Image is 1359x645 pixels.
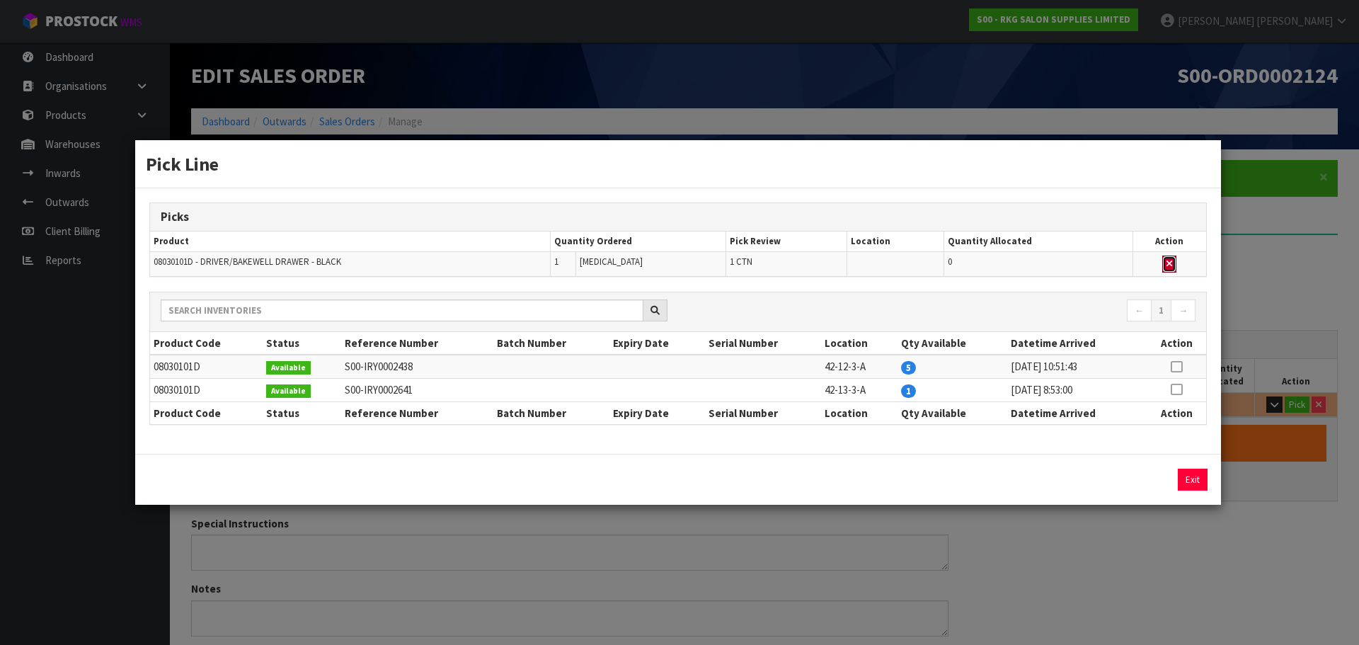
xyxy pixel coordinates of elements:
th: Location [821,332,898,355]
td: [DATE] 8:53:00 [1007,378,1147,401]
a: 1 [1151,299,1171,322]
th: Quantity Ordered [550,232,726,252]
th: Datetime Arrived [1007,401,1147,424]
td: S00-IRY0002641 [341,378,494,401]
span: 0 [948,256,952,268]
td: 08030101D [150,355,263,378]
button: Exit [1178,469,1208,491]
th: Status [263,332,340,355]
th: Product Code [150,332,263,355]
span: 1 [901,384,916,398]
span: 08030101D - DRIVER/BAKEWELL DRAWER - BLACK [154,256,341,268]
th: Action [1147,401,1206,424]
th: Datetime Arrived [1007,332,1147,355]
th: Batch Number [493,332,609,355]
th: Qty Available [898,401,1007,424]
th: Action [1147,332,1206,355]
span: 5 [901,361,916,375]
th: Location [821,401,898,424]
input: Search inventories [161,299,643,321]
td: [DATE] 10:51:43 [1007,355,1147,378]
td: 08030101D [150,378,263,401]
th: Location [847,232,944,252]
h3: Picks [161,210,1195,224]
th: Status [263,401,340,424]
td: S00-IRY0002438 [341,355,494,378]
span: Available [266,361,311,375]
th: Qty Available [898,332,1007,355]
th: Reference Number [341,332,494,355]
th: Action [1132,232,1206,252]
span: Available [266,384,311,399]
span: [MEDICAL_DATA] [580,256,643,268]
th: Product [150,232,550,252]
th: Serial Number [705,332,821,355]
th: Batch Number [493,401,609,424]
th: Quantity Allocated [944,232,1133,252]
th: Serial Number [705,401,821,424]
td: 42-13-3-A [821,378,898,401]
span: 1 [554,256,558,268]
th: Reference Number [341,401,494,424]
a: ← [1127,299,1152,322]
span: 1 CTN [730,256,752,268]
nav: Page navigation [689,299,1195,324]
td: 42-12-3-A [821,355,898,378]
th: Product Code [150,401,263,424]
th: Pick Review [726,232,847,252]
h3: Pick Line [146,151,1210,177]
th: Expiry Date [609,332,705,355]
th: Expiry Date [609,401,705,424]
a: → [1171,299,1195,322]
